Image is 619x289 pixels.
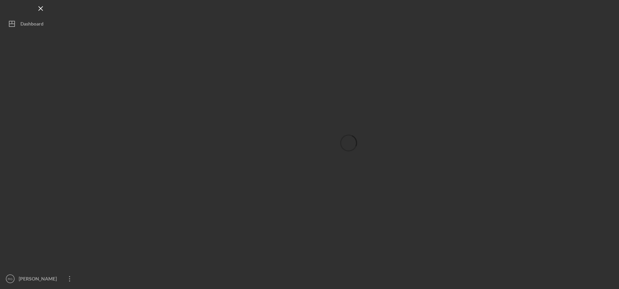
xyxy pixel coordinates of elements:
[3,17,78,31] button: Dashboard
[8,277,13,281] text: RG
[3,272,78,286] button: RG[PERSON_NAME]
[20,17,44,32] div: Dashboard
[17,272,61,287] div: [PERSON_NAME]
